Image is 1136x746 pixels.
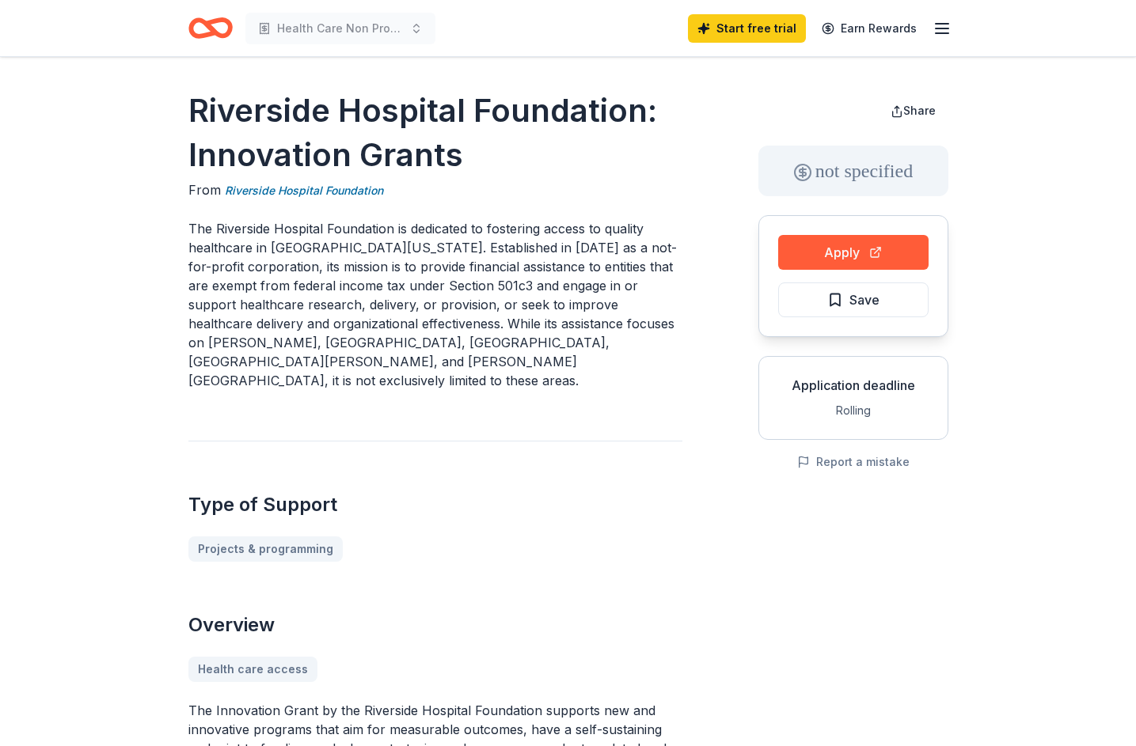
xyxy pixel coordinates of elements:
[688,14,806,43] a: Start free trial
[188,180,682,200] div: From
[188,536,343,562] a: Projects & programming
[225,181,383,200] a: Riverside Hospital Foundation
[849,290,880,310] span: Save
[245,13,435,44] button: Health Care Non Profit Fundraiser
[903,104,936,117] span: Share
[277,19,404,38] span: Health Care Non Profit Fundraiser
[188,9,233,47] a: Home
[188,89,682,177] h1: Riverside Hospital Foundation: Innovation Grants
[772,401,935,420] div: Rolling
[772,376,935,395] div: Application deadline
[188,612,682,638] h2: Overview
[878,95,948,127] button: Share
[188,219,682,390] p: The Riverside Hospital Foundation is dedicated to fostering access to quality healthcare in [GEOG...
[758,146,948,196] div: not specified
[188,492,682,517] h2: Type of Support
[812,14,926,43] a: Earn Rewards
[778,235,929,270] button: Apply
[797,453,910,471] button: Report a mistake
[778,282,929,317] button: Save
